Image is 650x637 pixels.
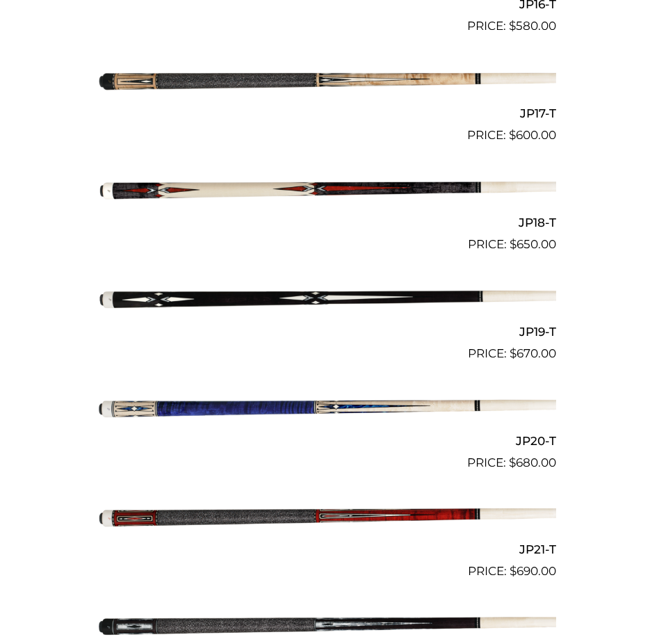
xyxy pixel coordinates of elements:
[509,19,516,33] span: $
[95,369,556,445] img: JP20-T
[95,259,556,362] a: JP19-T $670.00
[509,128,516,142] span: $
[95,150,556,253] a: JP18-T $650.00
[509,455,516,469] span: $
[509,19,556,33] bdi: 580.00
[510,237,517,251] span: $
[95,478,556,581] a: JP21-T $690.00
[510,346,556,360] bdi: 670.00
[510,564,517,578] span: $
[509,128,556,142] bdi: 600.00
[95,41,556,118] img: JP17-T
[510,346,517,360] span: $
[95,478,556,554] img: JP21-T
[95,41,556,144] a: JP17-T $600.00
[510,237,556,251] bdi: 650.00
[509,455,556,469] bdi: 680.00
[510,564,556,578] bdi: 690.00
[95,369,556,471] a: JP20-T $680.00
[95,259,556,336] img: JP19-T
[95,150,556,227] img: JP18-T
